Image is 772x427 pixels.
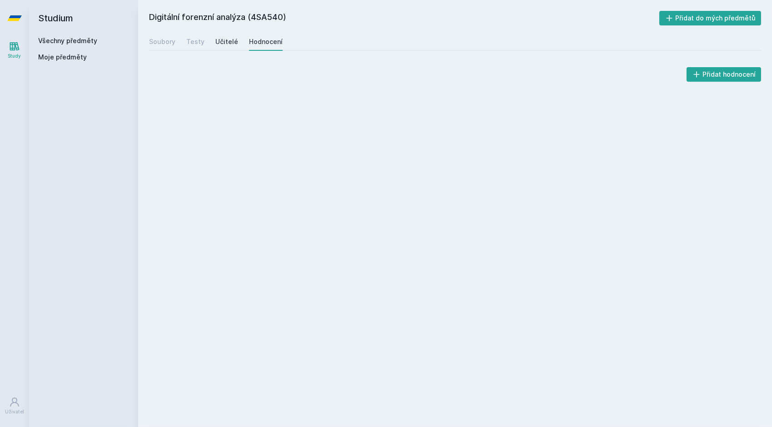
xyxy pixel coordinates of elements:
div: Učitelé [215,37,238,46]
h2: Digitální forenzní analýza (4SA540) [149,11,659,25]
button: Přidat hodnocení [687,67,762,82]
a: Uživatel [2,392,27,420]
a: Všechny předměty [38,37,97,44]
a: Testy [186,33,204,51]
div: Hodnocení [249,37,283,46]
a: Hodnocení [249,33,283,51]
div: Study [8,53,21,59]
div: Soubory [149,37,175,46]
button: Přidat do mých předmětů [659,11,762,25]
a: Study [2,36,27,64]
span: Moje předměty [38,53,87,62]
div: Testy [186,37,204,46]
a: Soubory [149,33,175,51]
div: Uživatel [5,408,24,415]
a: Učitelé [215,33,238,51]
